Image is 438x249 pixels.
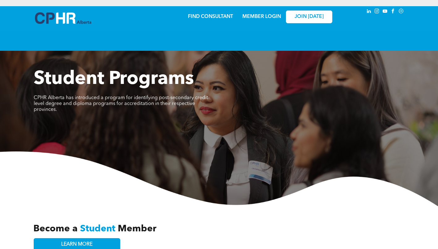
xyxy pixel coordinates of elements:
[61,242,92,247] span: LEARN MORE
[35,12,91,24] img: A blue and white logo for cp alberta
[242,14,281,19] a: MEMBER LOGIN
[366,8,372,16] a: linkedin
[398,8,405,16] a: Social network
[286,11,332,23] a: JOIN [DATE]
[188,14,233,19] a: FIND CONSULTANT
[34,70,194,89] span: Student Programs
[118,224,156,234] span: Member
[80,224,115,234] span: Student
[382,8,389,16] a: youtube
[33,224,78,234] span: Become a
[374,8,381,16] a: instagram
[34,95,210,112] span: CPHR Alberta has introduced a program for identifying post-secondary credit-level degree and dipl...
[295,14,324,20] span: JOIN [DATE]
[390,8,397,16] a: facebook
